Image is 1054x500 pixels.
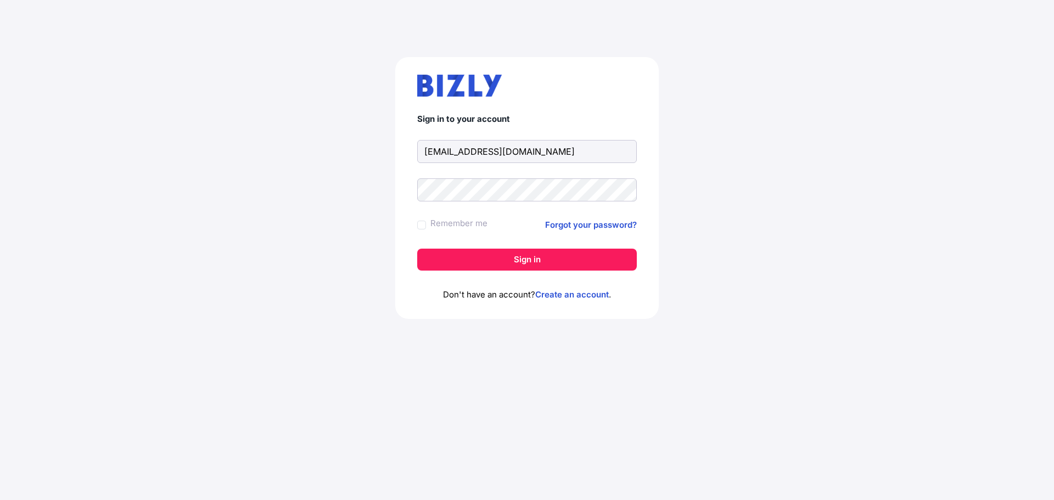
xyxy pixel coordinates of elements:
[417,114,637,125] h4: Sign in to your account
[417,140,637,163] input: Email
[545,218,637,232] a: Forgot your password?
[535,289,609,300] a: Create an account
[417,288,637,301] p: Don't have an account? .
[430,217,487,230] label: Remember me
[417,75,502,97] img: bizly_logo.svg
[417,249,637,271] button: Sign in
